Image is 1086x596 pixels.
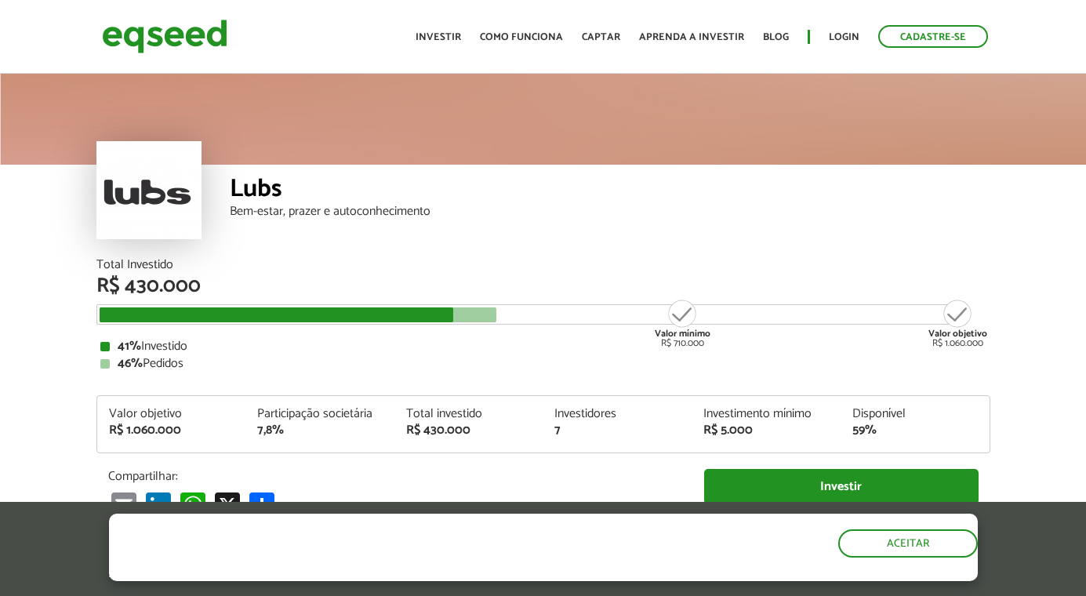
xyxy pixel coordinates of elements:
p: Compartilhar: [108,469,681,484]
button: Aceitar [838,529,978,558]
h5: O site da EqSeed utiliza cookies para melhorar sua navegação. [109,514,630,562]
img: EqSeed [102,16,227,57]
p: Ao clicar em "aceitar", você aceita nossa . [109,566,630,581]
div: Valor objetivo [109,408,234,420]
div: R$ 430.000 [96,276,990,296]
a: LinkedIn [143,492,174,518]
div: 7,8% [257,424,383,437]
strong: 41% [118,336,141,357]
div: Total Investido [96,259,990,271]
strong: Valor objetivo [928,326,987,341]
strong: 46% [118,353,143,374]
a: Investir [416,32,461,42]
a: Como funciona [480,32,563,42]
a: Compartilhar [246,492,278,518]
a: Blog [763,32,789,42]
a: WhatsApp [177,492,209,518]
div: Disponível [852,408,978,420]
a: X [212,492,243,518]
div: Bem-estar, prazer e autoconhecimento [230,205,990,218]
div: Participação societária [257,408,383,420]
div: R$ 1.060.000 [928,298,987,348]
div: Lubs [230,176,990,205]
div: Pedidos [100,358,986,370]
div: Investimento mínimo [703,408,829,420]
div: 59% [852,424,978,437]
strong: Valor mínimo [655,326,710,341]
div: R$ 1.060.000 [109,424,234,437]
a: Email [108,492,140,518]
a: Cadastre-se [878,25,988,48]
a: Aprenda a investir [639,32,744,42]
div: 7 [554,424,680,437]
div: Total investido [406,408,532,420]
div: R$ 710.000 [653,298,712,348]
a: Investir [704,469,979,504]
div: Investidores [554,408,680,420]
div: Investido [100,340,986,353]
a: política de privacidade e de cookies [316,568,497,581]
a: Captar [582,32,620,42]
div: R$ 430.000 [406,424,532,437]
div: R$ 5.000 [703,424,829,437]
a: Login [829,32,859,42]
